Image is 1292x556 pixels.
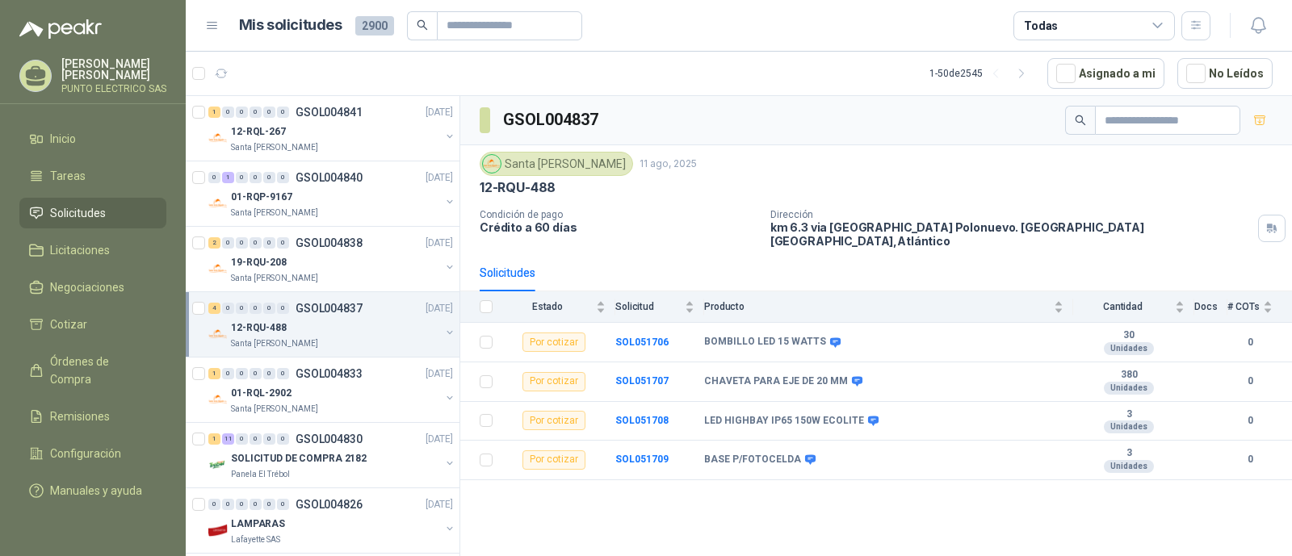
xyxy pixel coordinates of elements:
[417,19,428,31] span: search
[296,107,363,118] p: GSOL004841
[1104,382,1154,395] div: Unidades
[250,499,262,510] div: 0
[208,194,228,213] img: Company Logo
[263,237,275,249] div: 0
[50,204,106,222] span: Solicitudes
[522,332,585,352] div: Por cotizar
[50,353,151,388] span: Órdenes de Compra
[1073,301,1172,312] span: Cantidad
[19,198,166,228] a: Solicitudes
[704,375,848,388] b: CHAVETA PARA EJE DE 20 MM
[263,172,275,183] div: 0
[1227,335,1273,350] b: 0
[19,123,166,154] a: Inicio
[522,411,585,430] div: Por cotizar
[480,220,757,234] p: Crédito a 60 días
[250,368,262,379] div: 0
[231,337,318,350] p: Santa [PERSON_NAME]
[426,105,453,120] p: [DATE]
[1227,413,1273,428] b: 0
[522,372,585,391] div: Por cotizar
[263,107,275,118] div: 0
[277,107,289,118] div: 0
[208,499,220,510] div: 0
[615,415,669,426] a: SOL051708
[231,533,280,546] p: Lafayette SAS
[426,432,453,447] p: [DATE]
[208,128,228,148] img: Company Logo
[480,209,757,220] p: Condición de pago
[480,264,535,282] div: Solicitudes
[208,168,456,219] a: 0 1 0 0 0 0 GSOL004840[DATE] Company Logo01-RQP-9167Santa [PERSON_NAME]
[502,291,615,323] th: Estado
[222,237,234,249] div: 0
[1104,420,1154,433] div: Unidades
[50,445,121,462] span: Configuración
[263,303,275,314] div: 0
[480,179,556,196] p: 12-RQU-488
[250,433,262,445] div: 0
[263,499,275,510] div: 0
[50,482,142,500] span: Manuales y ayuda
[296,303,363,314] p: GSOL004837
[208,172,220,183] div: 0
[208,433,220,445] div: 1
[296,433,363,445] p: GSOL004830
[483,155,501,173] img: Company Logo
[231,516,285,532] p: LAMPARAS
[1073,369,1185,382] b: 380
[50,278,124,296] span: Negociaciones
[231,124,286,140] p: 12-RQL-267
[19,235,166,265] a: Licitaciones
[208,455,228,474] img: Company Logo
[770,209,1252,220] p: Dirección
[208,107,220,118] div: 1
[426,301,453,316] p: [DATE]
[296,237,363,249] p: GSOL004838
[1047,58,1164,89] button: Asignado a mi
[208,303,220,314] div: 4
[615,337,669,348] a: SOL051706
[1227,452,1273,467] b: 0
[250,303,262,314] div: 0
[222,107,234,118] div: 0
[503,107,601,132] h3: GSOL004837
[704,291,1073,323] th: Producto
[208,429,456,481] a: 1 11 0 0 0 0 GSOL004830[DATE] Company LogoSOLICITUD DE COMPRA 2182Panela El Trébol
[208,299,456,350] a: 4 0 0 0 0 0 GSOL004837[DATE] Company Logo12-RQU-488Santa [PERSON_NAME]
[277,368,289,379] div: 0
[1073,329,1185,342] b: 30
[236,368,248,379] div: 0
[50,316,87,333] span: Cotizar
[1073,291,1194,323] th: Cantidad
[231,386,292,401] p: 01-RQL-2902
[704,454,801,466] b: BASE P/FOTOCELDA
[208,259,228,278] img: Company Logo
[704,336,826,349] b: BOMBILLO LED 15 WATTS
[231,141,318,154] p: Santa [PERSON_NAME]
[615,454,669,465] a: SOL051709
[231,255,287,270] p: 19-RQU-208
[19,346,166,395] a: Órdenes de Compra
[522,450,585,470] div: Por cotizar
[296,172,363,183] p: GSOL004840
[19,401,166,432] a: Remisiones
[426,236,453,251] p: [DATE]
[615,375,669,387] b: SOL051707
[208,324,228,344] img: Company Logo
[222,172,234,183] div: 1
[208,520,228,540] img: Company Logo
[1227,374,1273,389] b: 0
[50,241,110,259] span: Licitaciones
[236,499,248,510] div: 0
[480,152,633,176] div: Santa [PERSON_NAME]
[263,368,275,379] div: 0
[231,272,318,285] p: Santa [PERSON_NAME]
[231,190,292,205] p: 01-RQP-9167
[19,272,166,303] a: Negociaciones
[231,403,318,416] p: Santa [PERSON_NAME]
[231,451,367,466] p: SOLICITUD DE COMPRA 2182
[640,157,697,172] p: 11 ago, 2025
